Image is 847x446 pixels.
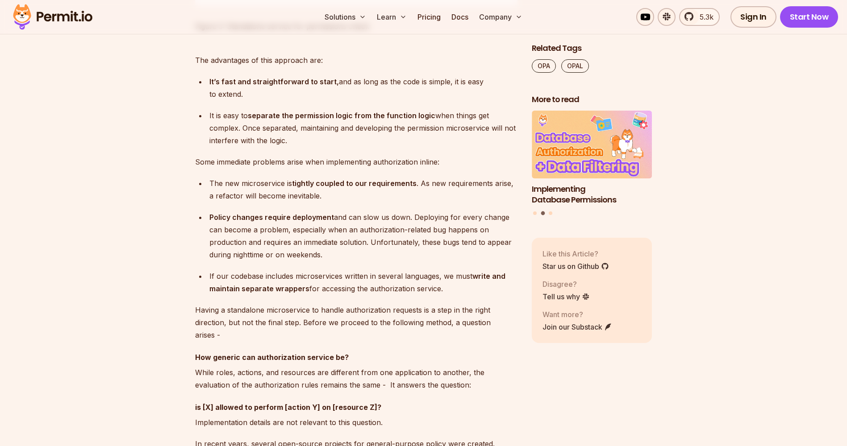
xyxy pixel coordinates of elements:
p: Implementation details are not relevant to this question. [195,416,517,429]
a: OPA [532,59,556,73]
h3: Implementing Database Permissions [532,183,652,206]
p: Want more? [542,309,612,320]
p: Having a standalone microservice to handle authorization requests is a step in the right directio... [195,304,517,341]
a: Tell us why [542,291,590,302]
span: 5.3k [694,12,713,22]
p: While roles, actions, and resources are different from one application to another, the evaluation... [195,366,517,391]
a: Star us on Github [542,261,609,272]
p: The advantages of this approach are: [195,41,517,66]
button: Learn [373,8,410,26]
button: Company [476,8,526,26]
strong: is [X] allowed to perform [action Y] on [resource Z]? [195,403,381,412]
h2: Related Tags [532,43,652,54]
button: Go to slide 3 [549,211,552,215]
a: Start Now [780,6,839,28]
a: OPAL [561,59,589,73]
div: Posts [532,111,652,216]
a: Docs [448,8,472,26]
a: Implementing Database PermissionsImplementing Database Permissions [532,111,652,206]
a: 5.3k [679,8,720,26]
button: Go to slide 1 [533,211,537,215]
p: Some immediate problems arise when implementing authorization inline: [195,156,517,168]
li: 2 of 3 [532,111,652,206]
p: If our codebase includes microservices written in several languages, we must for accessing the au... [209,270,517,295]
img: Permit logo [9,2,96,32]
p: The new microservice is . As new requirements arise, a refactor will become inevitable. [209,177,517,202]
img: Implementing Database Permissions [532,111,652,178]
a: Join our Substack [542,322,612,332]
strong: How generic can authorization service be? [195,353,349,362]
p: It is easy to when things get complex. Once separated, maintaining and developing the permission ... [209,109,517,147]
h2: More to read [532,94,652,105]
a: Pricing [414,8,444,26]
strong: separate the permission logic from the function logic [248,111,435,120]
button: Go to slide 2 [541,211,545,215]
p: and can slow us down. Deploying for every change can become a problem, especially when an authori... [209,211,517,261]
button: Solutions [321,8,370,26]
a: Sign In [730,6,776,28]
p: Disagree? [542,279,590,289]
strong: tightly coupled to our requirements [292,179,417,188]
p: and as long as the code is simple, it is easy to extend. [209,75,517,100]
strong: It’s fast and straightforward to start, [209,77,339,86]
p: Like this Article? [542,248,609,259]
strong: Policy changes require deployment [209,213,334,222]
